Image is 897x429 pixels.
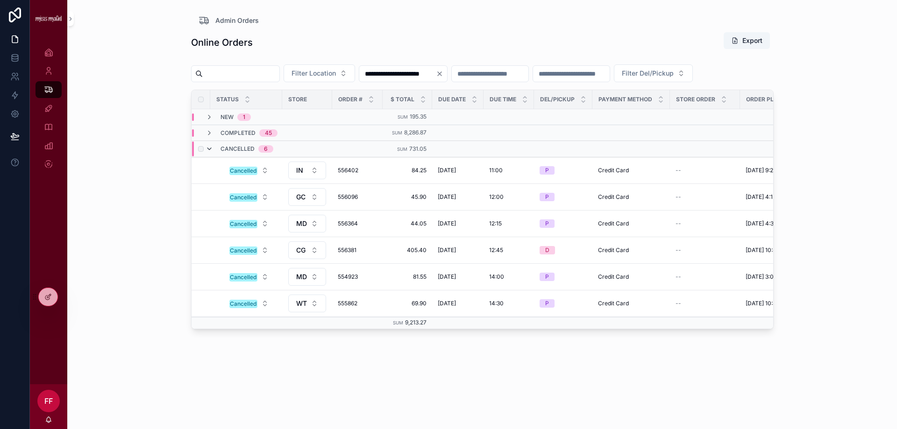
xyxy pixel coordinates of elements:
span: Filter Del/Pickup [622,69,674,78]
span: 12:00 [489,193,504,201]
div: Cancelled [230,246,256,255]
div: P [545,166,549,175]
button: Clear [436,70,447,77]
span: Filter Location [292,69,336,78]
button: Select Button [222,162,276,179]
span: FF [44,395,53,407]
a: 44.05 [388,220,427,227]
a: Select Button [221,162,277,179]
span: Cancelled [221,145,255,153]
a: 14:30 [489,300,528,307]
span: Credit Card [598,167,629,174]
a: -- [676,246,734,254]
a: -- [676,220,734,227]
span: GC [296,192,306,202]
span: 731.05 [409,145,427,152]
a: Select Button [288,161,327,180]
span: Store Order [676,96,715,103]
a: [DATE] 3:03 pm [746,273,804,281]
span: 45.90 [388,193,427,201]
span: Credit Card [598,300,629,307]
a: -- [676,300,734,307]
a: 12:45 [489,246,528,254]
small: Sum [393,320,403,325]
a: Credit Card [598,220,664,227]
a: 12:15 [489,220,528,227]
span: [DATE] 4:15 pm [746,193,786,201]
div: Cancelled [230,300,256,308]
a: Admin Orders [199,15,259,26]
span: 195.35 [410,113,427,120]
span: Status [216,96,239,103]
span: Payment Method [598,96,652,103]
a: -- [676,167,734,174]
span: -- [676,220,681,227]
a: [DATE] 10:45 am [746,300,804,307]
span: 9,213.27 [405,319,427,326]
span: Credit Card [598,193,629,201]
span: Store [288,96,307,103]
div: P [545,219,549,228]
button: Select Button [288,215,326,232]
span: [DATE] 10:43 am [746,246,790,254]
a: Select Button [288,294,327,313]
span: -- [676,167,681,174]
button: Select Button [222,268,276,285]
a: Select Button [288,267,327,286]
div: Cancelled [230,273,256,281]
div: Cancelled [230,193,256,202]
a: 556364 [338,220,377,227]
button: Select Button [288,162,326,179]
span: MD [296,272,307,281]
a: 14:00 [489,273,528,281]
a: 81.55 [388,273,427,281]
a: Select Button [288,214,327,233]
button: Export [724,32,770,49]
span: Completed [221,129,256,137]
a: Credit Card [598,193,664,201]
span: 69.90 [388,300,427,307]
span: WT [296,299,307,308]
div: 1 [243,113,245,121]
span: Order Placed [746,96,789,103]
span: Credit Card [598,246,629,254]
button: Select Button [288,188,326,206]
button: Select Button [288,295,326,312]
span: [DATE] [438,220,456,227]
a: 405.40 [388,246,427,254]
button: Select Button [222,189,276,205]
small: Sum [397,147,407,152]
a: Credit Card [598,167,664,174]
button: Select Button [222,215,276,232]
a: [DATE] [438,300,478,307]
span: 556096 [338,193,377,201]
span: [DATE] 3:03 pm [746,273,787,281]
span: [DATE] [438,193,456,201]
a: Select Button [221,215,277,232]
span: 14:00 [489,273,504,281]
a: 556381 [338,246,377,254]
a: Credit Card [598,273,664,281]
a: Select Button [221,295,277,312]
button: Select Button [284,64,355,82]
a: P [540,193,587,201]
a: Select Button [288,241,327,260]
a: [DATE] [438,273,478,281]
div: P [545,299,549,308]
a: 84.25 [388,167,427,174]
span: MD [296,219,307,228]
span: [DATE] [438,273,456,281]
a: 556402 [338,167,377,174]
a: [DATE] 4:31 pm [746,220,804,227]
a: Select Button [221,268,277,286]
span: [DATE] 10:45 am [746,300,790,307]
a: [DATE] 10:43 am [746,246,804,254]
h1: Online Orders [191,36,253,49]
span: Admin Orders [215,16,259,25]
a: P [540,166,587,175]
div: Cancelled [230,220,256,228]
